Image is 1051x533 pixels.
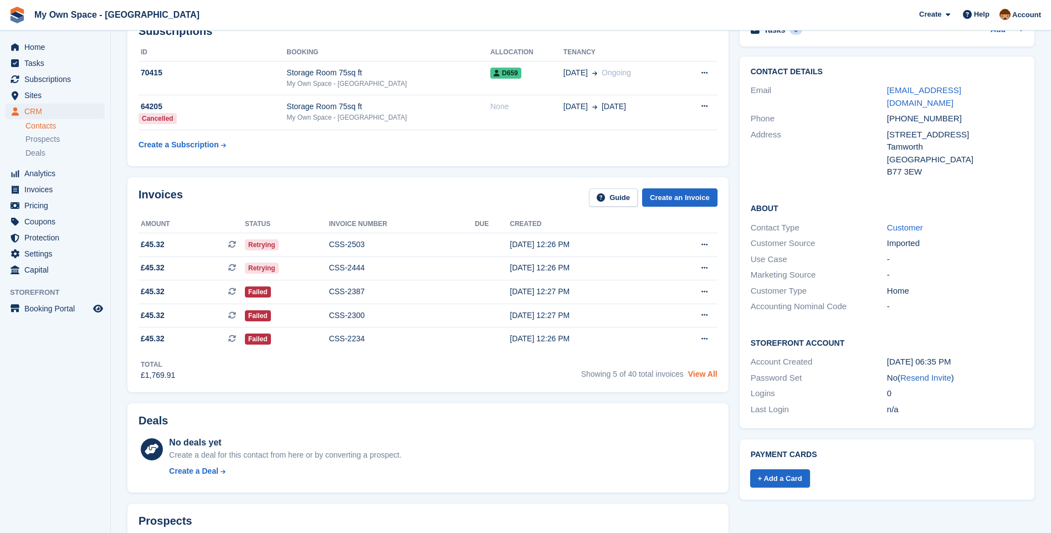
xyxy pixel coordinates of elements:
[6,55,105,71] a: menu
[139,515,192,527] h2: Prospects
[563,44,678,61] th: Tenancy
[887,269,1023,281] div: -
[751,222,887,234] div: Contact Type
[24,230,91,245] span: Protection
[25,147,105,159] a: Deals
[329,239,475,250] div: CSS-2503
[6,301,105,316] a: menu
[490,44,563,61] th: Allocation
[751,112,887,125] div: Phone
[25,134,105,145] a: Prospects
[139,25,717,38] h2: Subscriptions
[751,237,887,250] div: Customer Source
[10,287,110,298] span: Storefront
[139,188,183,207] h2: Invoices
[329,310,475,321] div: CSS-2300
[139,44,286,61] th: ID
[9,7,25,23] img: stora-icon-8386f47178a22dfd0bd8f6a31ec36ba5ce8667c1dd55bd0f319d3a0aa187defe.svg
[6,104,105,119] a: menu
[581,370,684,378] span: Showing 5 of 40 total invoices
[91,302,105,315] a: Preview store
[24,88,91,103] span: Sites
[751,337,1023,348] h2: Storefront Account
[286,67,490,79] div: Storage Room 75sq ft
[900,373,951,382] a: Resend Invite
[751,129,887,178] div: Address
[751,450,1023,459] h2: Payment cards
[887,356,1023,368] div: [DATE] 06:35 PM
[286,44,490,61] th: Booking
[139,67,286,79] div: 70415
[141,360,175,370] div: Total
[751,202,1023,213] h2: About
[751,253,887,266] div: Use Case
[24,262,91,278] span: Capital
[887,85,961,107] a: [EMAIL_ADDRESS][DOMAIN_NAME]
[602,68,631,77] span: Ongoing
[30,6,204,24] a: My Own Space - [GEOGRAPHIC_DATA]
[789,25,802,35] div: 0
[887,387,1023,400] div: 0
[563,67,588,79] span: [DATE]
[887,285,1023,298] div: Home
[24,198,91,213] span: Pricing
[245,239,279,250] span: Retrying
[764,25,786,35] h2: Tasks
[329,262,475,274] div: CSS-2444
[6,262,105,278] a: menu
[286,112,490,122] div: My Own Space - [GEOGRAPHIC_DATA]
[751,269,887,281] div: Marketing Source
[24,104,91,119] span: CRM
[6,39,105,55] a: menu
[141,370,175,381] div: £1,769.91
[141,239,165,250] span: £45.32
[919,9,941,20] span: Create
[329,333,475,345] div: CSS-2234
[169,449,401,461] div: Create a deal for this contact from here or by converting a prospect.
[510,286,659,298] div: [DATE] 12:27 PM
[510,216,659,233] th: Created
[751,300,887,313] div: Accounting Nominal Code
[139,139,219,151] div: Create a Subscription
[6,166,105,181] a: menu
[6,198,105,213] a: menu
[887,166,1023,178] div: B77 3EW
[751,372,887,385] div: Password Set
[329,216,475,233] th: Invoice number
[245,334,271,345] span: Failed
[751,68,1023,76] h2: Contact Details
[6,182,105,197] a: menu
[141,333,165,345] span: £45.32
[139,135,226,155] a: Create a Subscription
[510,310,659,321] div: [DATE] 12:27 PM
[25,134,60,145] span: Prospects
[245,263,279,274] span: Retrying
[6,246,105,262] a: menu
[887,403,1023,416] div: n/a
[642,188,717,207] a: Create an Invoice
[169,436,401,449] div: No deals yet
[24,71,91,87] span: Subscriptions
[24,39,91,55] span: Home
[887,372,1023,385] div: No
[490,68,521,79] span: D659
[245,310,271,321] span: Failed
[329,286,475,298] div: CSS-2387
[602,101,626,112] span: [DATE]
[141,262,165,274] span: £45.32
[24,166,91,181] span: Analytics
[887,141,1023,153] div: Tamworth
[25,121,105,131] a: Contacts
[991,24,1006,37] a: Add
[286,79,490,89] div: My Own Space - [GEOGRAPHIC_DATA]
[475,216,510,233] th: Due
[751,84,887,109] div: Email
[24,55,91,71] span: Tasks
[24,214,91,229] span: Coupons
[751,356,887,368] div: Account Created
[751,285,887,298] div: Customer Type
[139,216,245,233] th: Amount
[286,101,490,112] div: Storage Room 75sq ft
[245,286,271,298] span: Failed
[24,182,91,197] span: Invoices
